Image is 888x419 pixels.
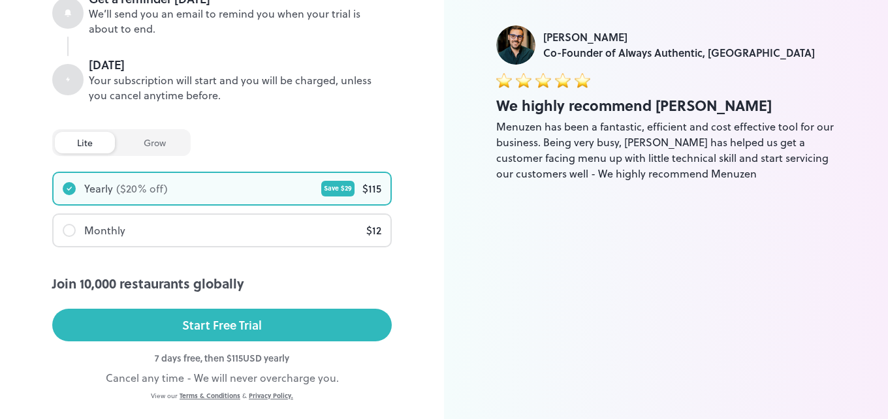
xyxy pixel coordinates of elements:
div: 7 days free, then $ 115 USD yearly [52,351,392,365]
img: star [535,72,551,88]
div: Yearly [84,181,113,196]
div: [DATE] [89,56,392,73]
div: We highly recommend [PERSON_NAME] [496,95,836,116]
div: Your subscription will start and you will be charged, unless you cancel anytime before. [89,73,392,103]
div: Co-Founder of Always Authentic, [GEOGRAPHIC_DATA] [543,45,815,61]
div: Join 10,000 restaurants globally [52,273,392,293]
div: grow [121,132,188,153]
div: [PERSON_NAME] [543,29,815,45]
img: star [516,72,531,88]
img: star [575,72,590,88]
img: Jade Hajj [496,25,535,65]
a: Privacy Policy. [249,391,293,400]
div: Monthly [84,223,125,238]
div: lite [55,132,115,153]
button: Start Free Trial [52,309,392,341]
div: We’ll send you an email to remind you when your trial is about to end. [89,7,392,37]
a: Terms & Conditions [180,391,240,400]
div: View our & [52,391,392,401]
div: $ 115 [362,181,381,196]
div: Start Free Trial [182,315,262,335]
div: Menuzen has been a fantastic, efficient and cost effective tool for our business. Being very busy... [496,119,836,181]
div: Cancel any time - We will never overcharge you. [52,370,392,386]
div: ($ 20 % off) [116,181,168,196]
img: star [555,72,571,88]
div: Save $ 29 [321,181,355,196]
div: $ 12 [366,223,381,238]
img: star [496,72,512,88]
